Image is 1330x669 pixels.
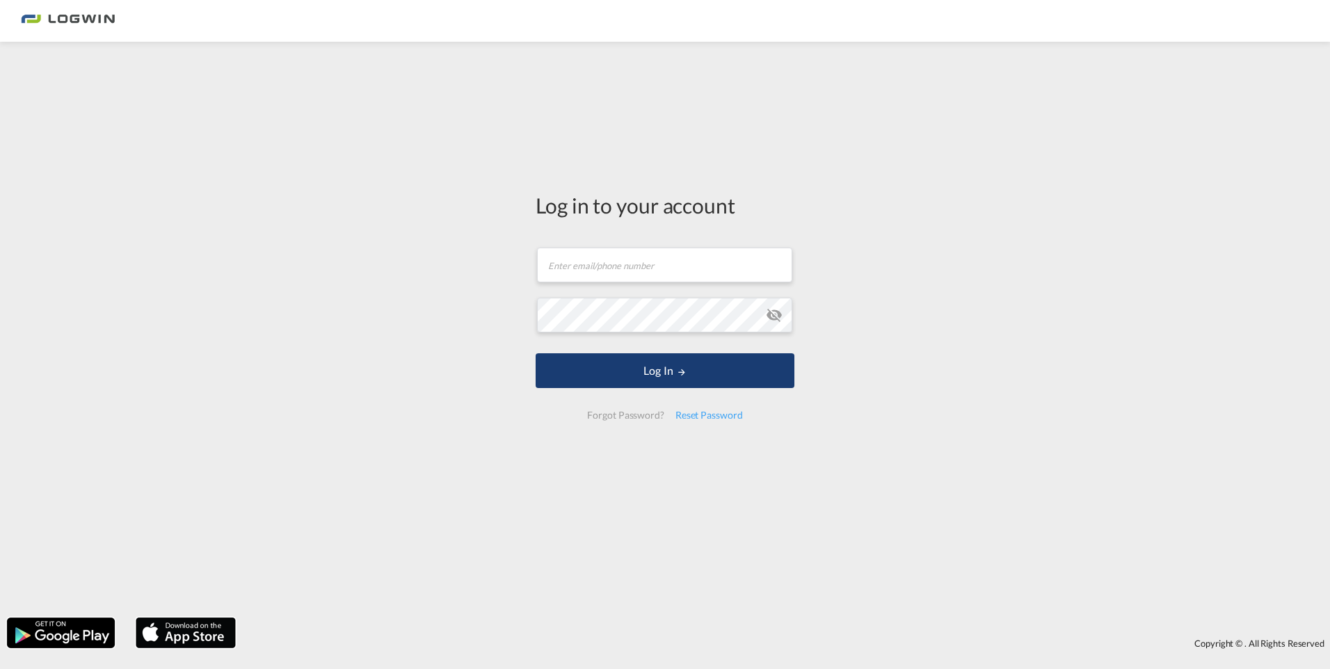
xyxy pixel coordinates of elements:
img: apple.png [134,616,237,650]
input: Enter email/phone number [537,248,792,282]
img: 2761ae10d95411efa20a1f5e0282d2d7.png [21,6,115,37]
div: Reset Password [670,403,748,428]
md-icon: icon-eye-off [766,307,783,323]
button: LOGIN [536,353,794,388]
img: google.png [6,616,116,650]
div: Copyright © . All Rights Reserved [243,631,1330,655]
div: Forgot Password? [582,403,669,428]
div: Log in to your account [536,191,794,220]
